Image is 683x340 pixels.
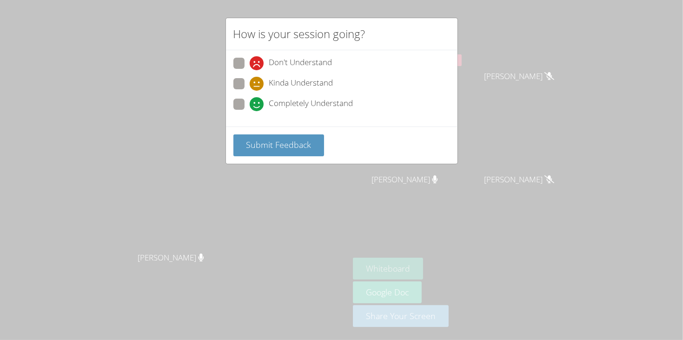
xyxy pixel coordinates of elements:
[233,134,325,156] button: Submit Feedback
[246,139,311,150] span: Submit Feedback
[233,26,365,42] h2: How is your session going?
[269,77,333,91] span: Kinda Understand
[269,56,332,70] span: Don't Understand
[269,97,353,111] span: Completely Understand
